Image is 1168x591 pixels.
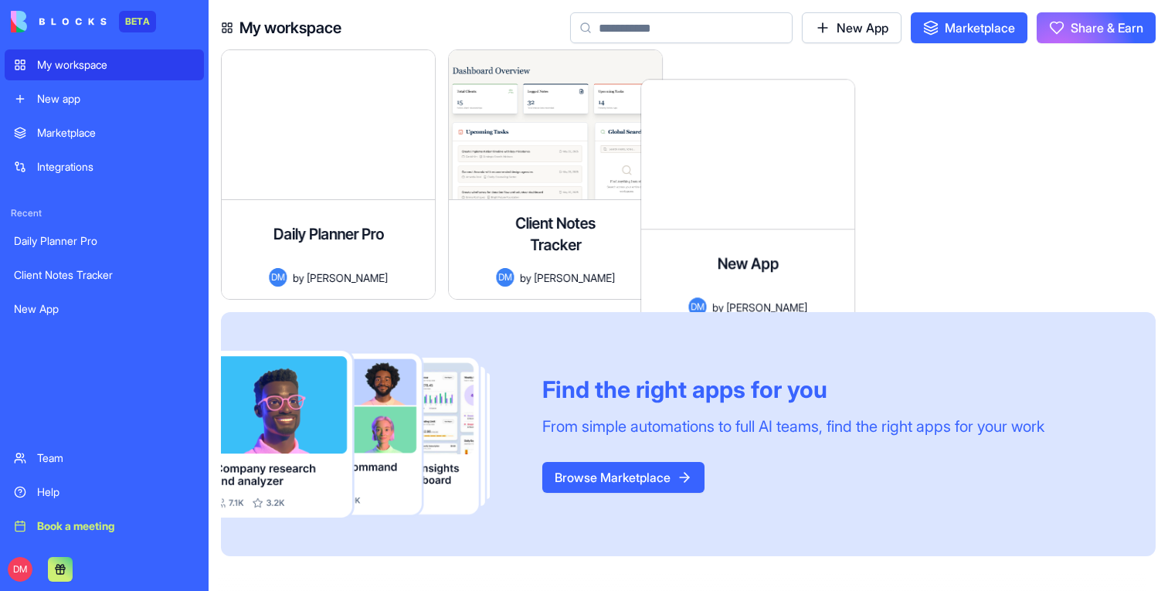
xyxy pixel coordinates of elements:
[5,151,204,182] a: Integrations
[5,443,204,474] a: Team
[269,268,287,287] span: DM
[11,11,107,32] img: logo
[37,518,195,534] div: Book a meeting
[5,207,204,219] span: Recent
[542,416,1044,437] div: From simple automations to full AI teams, find the right apps for your work
[37,125,195,141] div: Marketplace
[534,270,615,286] span: [PERSON_NAME]
[5,117,204,148] a: Marketplace
[5,260,204,290] a: Client Notes Tracker
[293,270,304,286] span: by
[496,268,514,287] span: DM
[5,83,204,114] a: New app
[239,17,341,39] h4: My workspace
[1037,12,1156,43] button: Share & Earn
[37,57,195,73] div: My workspace
[37,450,195,466] div: Team
[717,253,779,274] h4: New App
[520,270,531,286] span: by
[5,477,204,508] a: Help
[542,462,705,493] button: Browse Marketplace
[5,511,204,542] a: Book a meeting
[14,233,195,249] div: Daily Planner Pro
[694,49,918,300] a: New AppDMby[PERSON_NAME]
[457,49,681,300] a: Client Notes TrackerDMby[PERSON_NAME]
[688,297,706,316] span: DM
[5,49,204,80] a: My workspace
[37,484,195,500] div: Help
[273,223,384,245] h4: Daily Planner Pro
[221,49,445,300] a: Daily Planner ProDMby[PERSON_NAME]
[542,470,705,485] a: Browse Marketplace
[8,557,32,582] span: DM
[11,11,156,32] a: BETA
[5,294,204,324] a: New App
[307,270,388,286] span: [PERSON_NAME]
[1071,19,1143,37] span: Share & Earn
[712,299,723,315] span: by
[14,267,195,283] div: Client Notes Tracker
[119,11,156,32] div: BETA
[37,159,195,175] div: Integrations
[37,91,195,107] div: New app
[542,375,1044,403] div: Find the right apps for you
[496,212,614,256] h4: Client Notes Tracker
[802,12,901,43] a: New App
[911,12,1027,43] a: Marketplace
[5,226,204,256] a: Daily Planner Pro
[726,299,807,315] span: [PERSON_NAME]
[14,301,195,317] div: New App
